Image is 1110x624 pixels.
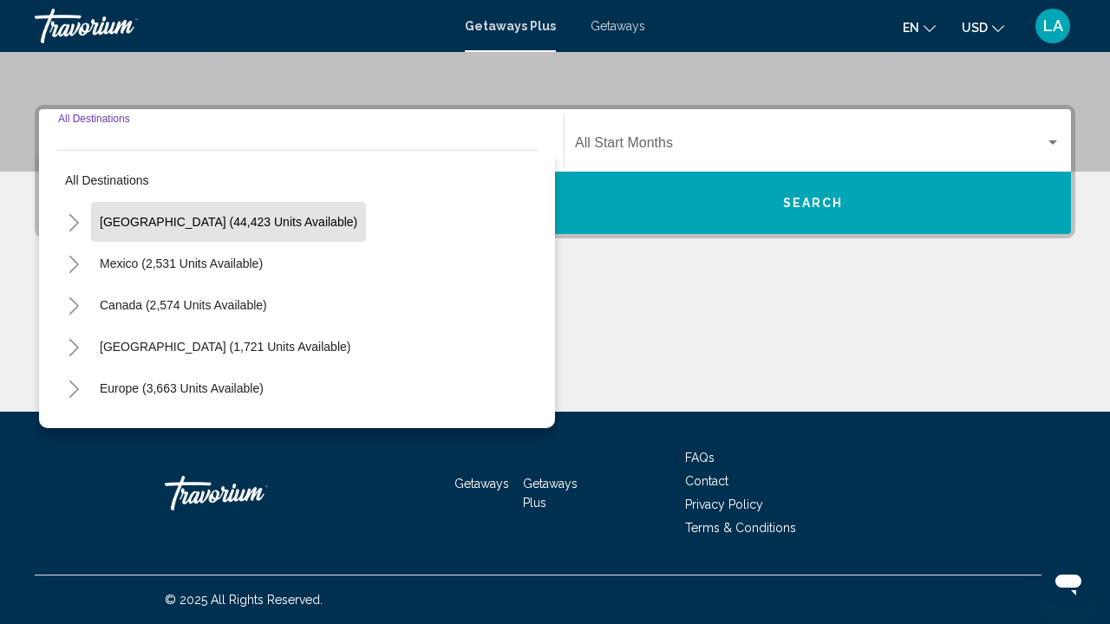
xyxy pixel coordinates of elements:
[56,205,91,239] button: Toggle United States (44,423 units available)
[903,21,919,35] span: en
[1041,555,1096,610] iframe: Button to launch messaging window
[523,477,578,510] a: Getaways Plus
[91,244,271,283] button: Mexico (2,531 units available)
[962,15,1004,40] button: Change currency
[465,19,556,33] a: Getaways Plus
[56,160,538,200] button: All destinations
[100,257,263,270] span: Mexico (2,531 units available)
[555,172,1071,234] button: Search
[685,474,728,488] a: Contact
[100,215,357,229] span: [GEOGRAPHIC_DATA] (44,423 units available)
[35,9,447,43] a: Travorium
[56,413,91,447] button: Toggle Australia (213 units available)
[165,467,338,519] a: Travorium
[91,285,276,325] button: Canada (2,574 units available)
[91,368,272,408] button: Europe (3,663 units available)
[165,593,323,607] span: © 2025 All Rights Reserved.
[1030,8,1075,44] button: User Menu
[903,15,936,40] button: Change language
[783,197,844,211] span: Search
[91,327,359,367] button: [GEOGRAPHIC_DATA] (1,721 units available)
[591,19,645,33] a: Getaways
[91,410,349,450] button: [GEOGRAPHIC_DATA] (213 units available)
[685,451,715,465] a: FAQs
[56,288,91,322] button: Toggle Canada (2,574 units available)
[91,202,366,242] button: [GEOGRAPHIC_DATA] (44,423 units available)
[100,340,350,354] span: [GEOGRAPHIC_DATA] (1,721 units available)
[454,477,509,491] a: Getaways
[56,371,91,406] button: Toggle Europe (3,663 units available)
[685,521,796,535] a: Terms & Conditions
[685,497,763,511] a: Privacy Policy
[56,329,91,364] button: Toggle Caribbean & Atlantic Islands (1,721 units available)
[39,109,1071,234] div: Search widget
[56,246,91,281] button: Toggle Mexico (2,531 units available)
[100,298,267,312] span: Canada (2,574 units available)
[962,21,988,35] span: USD
[100,381,264,395] span: Europe (3,663 units available)
[1043,17,1063,35] span: LA
[65,173,149,187] span: All destinations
